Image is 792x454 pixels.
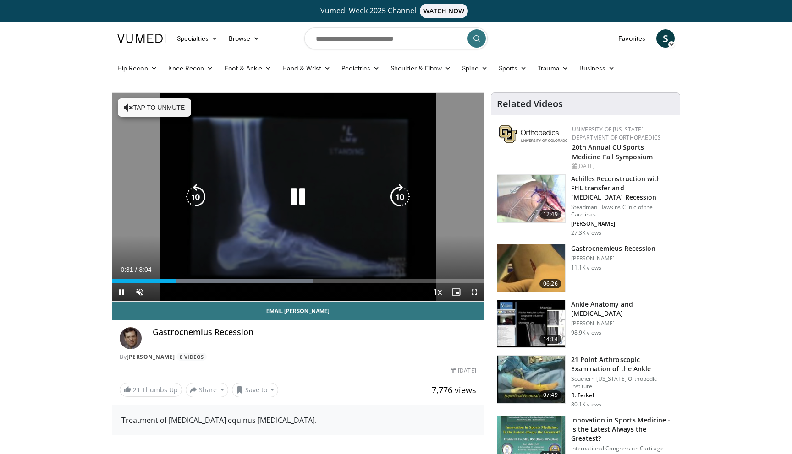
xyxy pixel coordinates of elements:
[613,29,651,48] a: Favorites
[497,175,565,222] img: ASqSTwfBDudlPt2X4xMDoxOjA4MTsiGN.150x105_q85_crop-smart_upscale.jpg
[432,384,476,395] span: 7,776 views
[336,59,385,77] a: Pediatrics
[163,59,219,77] a: Knee Recon
[304,27,488,49] input: Search topics, interventions
[120,327,142,349] img: Avatar
[153,327,476,337] h4: Gastrocnemius Recession
[497,300,565,348] img: d079e22e-f623-40f6-8657-94e85635e1da.150x105_q85_crop-smart_upscale.jpg
[420,4,468,18] span: WATCH NOW
[539,335,561,344] span: 14:14
[539,390,561,400] span: 07:49
[135,266,137,273] span: /
[451,367,476,375] div: [DATE]
[493,59,533,77] a: Sports
[126,353,175,361] a: [PERSON_NAME]
[539,279,561,288] span: 06:26
[572,125,661,141] a: University of [US_STATE] Department of Orthopaedics
[497,356,565,403] img: d2937c76-94b7-4d20-9de4-1c4e4a17f51d.150x105_q85_crop-smart_upscale.jpg
[121,266,133,273] span: 0:31
[572,143,653,161] a: 20th Annual CU Sports Medicine Fall Symposium
[223,29,265,48] a: Browse
[429,283,447,301] button: Playback Rate
[385,59,456,77] a: Shoulder & Elbow
[656,29,675,48] a: S
[112,302,484,320] a: Email [PERSON_NAME]
[497,244,565,292] img: 280559_0000_1.png.150x105_q85_crop-smart_upscale.jpg
[571,401,601,408] p: 80.1K views
[532,59,574,77] a: Trauma
[447,283,465,301] button: Enable picture-in-picture mode
[497,300,674,348] a: 14:14 Ankle Anatomy and [MEDICAL_DATA] [PERSON_NAME] 98.9K views
[186,383,228,397] button: Share
[571,264,601,271] p: 11.1K views
[133,385,140,394] span: 21
[219,59,277,77] a: Foot & Ankle
[497,98,563,109] h4: Related Videos
[497,174,674,237] a: 12:49 Achilles Reconstruction with FHL transfer and [MEDICAL_DATA] Recession Steadman Hawkins Cli...
[571,392,674,399] p: R. Ferkel
[571,244,655,253] h3: Gastrocnemieus Recession
[118,98,191,117] button: Tap to unmute
[571,300,674,318] h3: Ankle Anatomy and [MEDICAL_DATA]
[117,34,166,43] img: VuMedi Logo
[131,283,149,301] button: Unmute
[572,162,672,170] div: [DATE]
[497,355,674,408] a: 07:49 21 Point Arthroscopic Examination of the Ankle Southern [US_STATE] Orthopedic Institute R. ...
[539,210,561,219] span: 12:49
[176,353,207,361] a: 8 Videos
[571,255,655,262] p: [PERSON_NAME]
[571,220,674,227] p: [PERSON_NAME]
[112,283,131,301] button: Pause
[571,229,601,237] p: 27.3K views
[120,353,476,361] div: By
[465,283,484,301] button: Fullscreen
[571,174,674,202] h3: Achilles Reconstruction with FHL transfer and [MEDICAL_DATA] Recession
[571,320,674,327] p: [PERSON_NAME]
[112,279,484,283] div: Progress Bar
[120,383,182,397] a: 21 Thumbs Up
[497,244,674,292] a: 06:26 Gastrocnemieus Recession [PERSON_NAME] 11.1K views
[232,383,279,397] button: Save to
[112,59,163,77] a: Hip Recon
[571,204,674,218] p: Steadman Hawkins Clinic of the Carolinas
[571,375,674,390] p: Southern [US_STATE] Orthopedic Institute
[112,93,484,302] video-js: Video Player
[571,329,601,336] p: 98.9K views
[571,355,674,373] h3: 21 Point Arthroscopic Examination of the Ankle
[499,125,567,143] img: 355603a8-37da-49b6-856f-e00d7e9307d3.png.150x105_q85_autocrop_double_scale_upscale_version-0.2.png
[574,59,621,77] a: Business
[277,59,336,77] a: Hand & Wrist
[121,415,474,426] div: Treatment of [MEDICAL_DATA] equinus [MEDICAL_DATA].
[171,29,223,48] a: Specialties
[119,4,673,18] a: Vumedi Week 2025 ChannelWATCH NOW
[139,266,151,273] span: 3:04
[571,416,674,443] h3: Innovation in Sports Medicine - Is the Latest Always the Greatest?
[456,59,493,77] a: Spine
